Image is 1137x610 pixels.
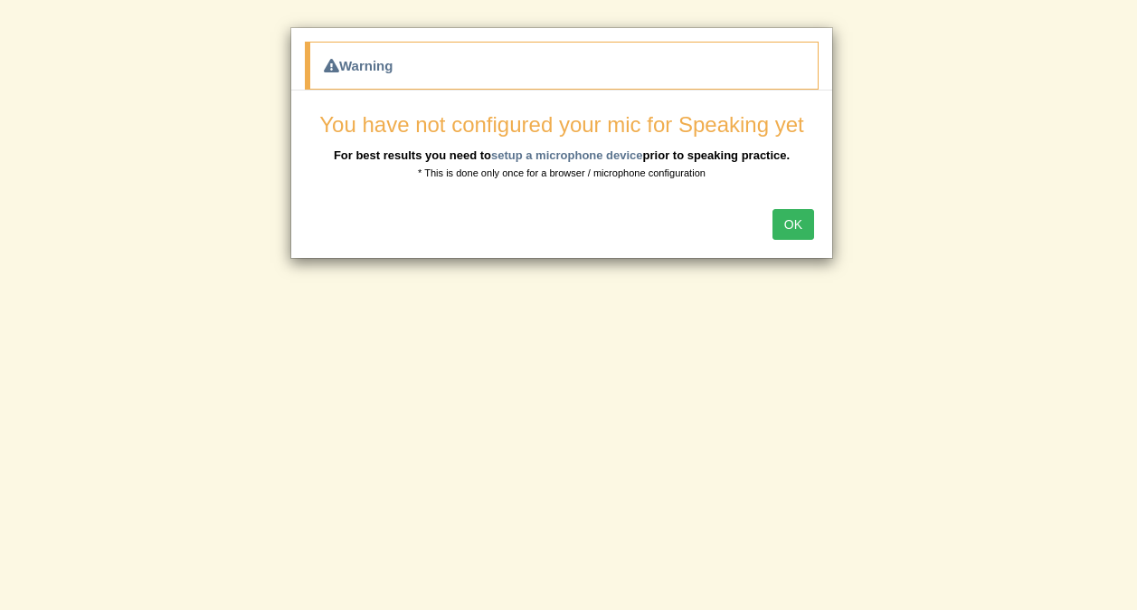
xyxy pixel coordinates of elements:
[334,148,790,162] b: For best results you need to prior to speaking practice.
[319,112,803,137] span: You have not configured your mic for Speaking yet
[491,148,643,162] a: setup a microphone device
[418,167,706,178] small: * This is done only once for a browser / microphone configuration
[772,209,814,240] button: OK
[305,42,819,90] div: Warning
